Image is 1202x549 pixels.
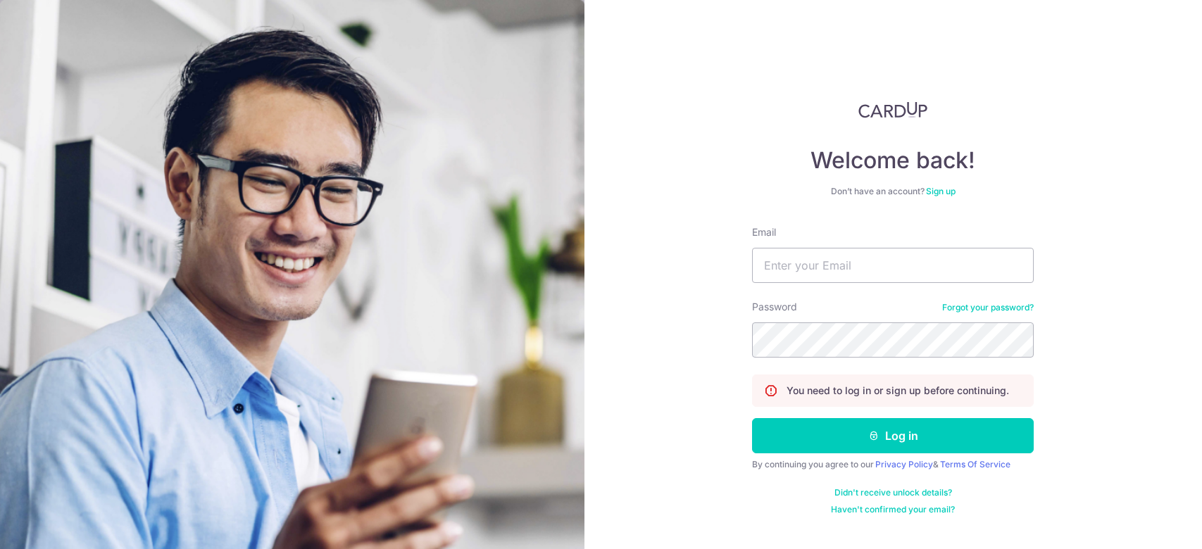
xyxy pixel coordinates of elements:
a: Terms Of Service [940,459,1010,469]
p: You need to log in or sign up before continuing. [787,384,1009,398]
label: Email [752,225,776,239]
img: CardUp Logo [858,101,927,118]
input: Enter your Email [752,248,1034,283]
a: Didn't receive unlock details? [834,487,952,498]
a: Forgot your password? [942,302,1034,313]
a: Privacy Policy [875,459,933,469]
button: Log in [752,418,1034,453]
a: Sign up [926,186,956,196]
div: By continuing you agree to our & [752,459,1034,470]
a: Haven't confirmed your email? [831,504,955,515]
h4: Welcome back! [752,146,1034,175]
div: Don’t have an account? [752,186,1034,197]
label: Password [752,300,797,314]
